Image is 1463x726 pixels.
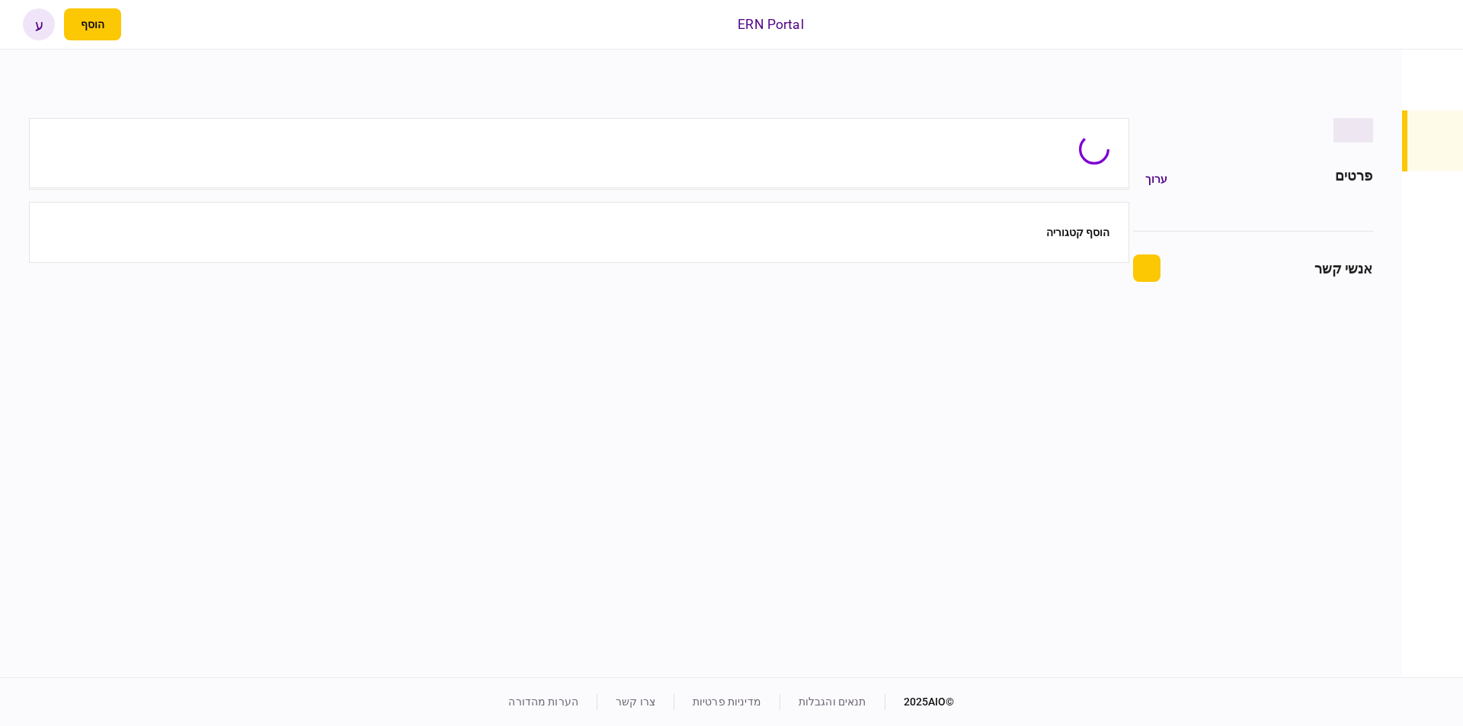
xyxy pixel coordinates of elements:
[738,14,803,34] div: ERN Portal
[23,8,55,40] button: ע
[508,696,578,708] a: הערות מהדורה
[616,696,655,708] a: צרו קשר
[1133,165,1180,193] button: ערוך
[799,696,866,708] a: תנאים והגבלות
[130,8,162,40] button: פתח רשימת התראות
[693,696,761,708] a: מדיניות פרטיות
[885,694,955,710] div: © 2025 AIO
[1046,226,1109,238] button: הוסף קטגוריה
[1314,258,1373,279] div: אנשי קשר
[1335,165,1373,193] div: פרטים
[64,8,121,40] button: פתח תפריט להוספת לקוח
